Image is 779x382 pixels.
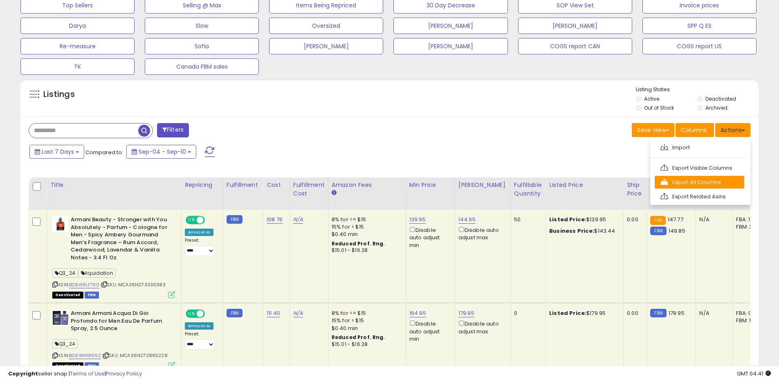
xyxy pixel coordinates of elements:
a: Privacy Policy [106,370,142,378]
label: Active [644,95,659,102]
a: Import [655,141,744,154]
span: Last 7 Days [42,148,74,156]
div: $179.95 [549,310,617,317]
div: ASIN: [52,310,175,368]
a: 139.95 [409,216,426,224]
img: 31InTEITxNL._SL40_.jpg [52,216,69,232]
button: COGS report US [642,38,757,54]
small: FBM [650,309,666,317]
div: $0.40 min [332,231,400,238]
div: $0.40 min [332,325,400,332]
button: [PERSON_NAME] [269,38,383,54]
span: liquidation [79,268,116,278]
b: Armani Armani Acqua Di Gio Profondo for Men Eau De Parfum Spray, 2.5 Ounce [71,310,170,335]
button: [PERSON_NAME] [393,18,507,34]
div: Title [50,181,178,189]
div: Amazon AI [185,322,213,330]
small: Amazon Fees. [332,189,337,197]
label: Deactivated [705,95,736,102]
div: [PERSON_NAME] [458,181,507,189]
div: FBM: 1 [736,317,763,324]
span: | SKU: MCA3614273336383 [101,281,166,288]
b: Reduced Prof. Rng. [332,334,385,341]
button: [PERSON_NAME] [393,38,507,54]
div: Preset: [185,238,217,256]
span: 2025-09-18 04:41 GMT [737,370,771,378]
span: 179.95 [669,309,685,317]
div: 0.00 [627,310,640,317]
div: FBA: 1 [736,216,763,223]
span: 147.77 [668,216,683,223]
div: Preset: [185,331,217,350]
a: 108.76 [267,216,283,224]
button: COGS report CAN [518,38,632,54]
a: Export All Columns [655,176,744,189]
button: Sofia [145,38,259,54]
div: $15.01 - $16.28 [332,341,400,348]
b: Business Price: [549,227,594,235]
button: TK [20,58,135,75]
b: Armani Beauty - Stronger with You Absolutely - Parfum - Cologne for Men - Spicy Ambery Gourmand M... [71,216,170,263]
button: Save View [632,123,674,137]
button: Actions [715,123,750,137]
div: Fulfillable Quantity [514,181,542,198]
div: Listed Price [549,181,620,189]
a: N/A [293,216,303,224]
div: FBA: 0 [736,310,763,317]
small: FBA [650,216,665,225]
div: N/A [699,216,726,223]
span: Q3_24 [52,268,78,278]
small: FBM [650,227,666,235]
a: B084WNR5NZ [69,352,101,359]
div: $139.95 [549,216,617,223]
span: Sep-04 - Sep-10 [139,148,186,156]
div: Ship Price [627,181,643,198]
div: ASIN: [52,216,175,297]
div: 15% for > $15 [332,223,400,231]
div: Repricing [185,181,220,189]
div: N/A [699,310,726,317]
button: Slow [145,18,259,34]
button: Darya [20,18,135,34]
span: ON [186,217,197,224]
b: Listed Price: [549,216,586,223]
div: Min Price [409,181,451,189]
span: Q3_24 [52,339,78,348]
small: FBM [227,215,242,224]
b: Reduced Prof. Rng. [332,240,385,247]
button: Last 7 Days [29,145,84,159]
div: Amazon AI [185,229,213,236]
button: Filters [157,123,189,137]
span: All listings that are unavailable for purchase on Amazon for any reason other than out-of-stock [52,292,83,299]
div: 8% for <= $15 [332,216,400,223]
div: 0.00 [627,216,640,223]
div: 0 [514,310,539,317]
button: Oversized [269,18,383,34]
div: Fulfillment Cost [293,181,325,198]
div: seller snap | | [8,370,142,378]
label: Out of Stock [644,104,674,111]
div: FBM: 2 [736,223,763,231]
div: 15% for > $15 [332,317,400,324]
label: Archived [705,104,727,111]
a: Terms of Use [70,370,105,378]
span: Compared to: [85,148,123,156]
div: Disable auto adjust max [458,319,504,335]
div: 50 [514,216,539,223]
small: FBM [227,309,242,317]
img: 416f1za1ChL._SL40_.jpg [52,310,69,326]
p: Listing States: [636,86,759,94]
b: Listed Price: [549,309,586,317]
div: Fulfillment [227,181,260,189]
div: 8% for <= $15 [332,310,400,317]
div: Disable auto adjust max [458,225,504,241]
a: Export Related Asins [655,190,744,203]
a: Export Visible Columns [655,162,744,174]
button: Re-measure [20,38,135,54]
span: OFF [204,217,217,224]
a: 111.40 [267,309,280,317]
button: SPP Q ES [642,18,757,34]
button: Sep-04 - Sep-10 [126,145,196,159]
span: FBM [85,292,99,299]
a: N/A [293,309,303,317]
